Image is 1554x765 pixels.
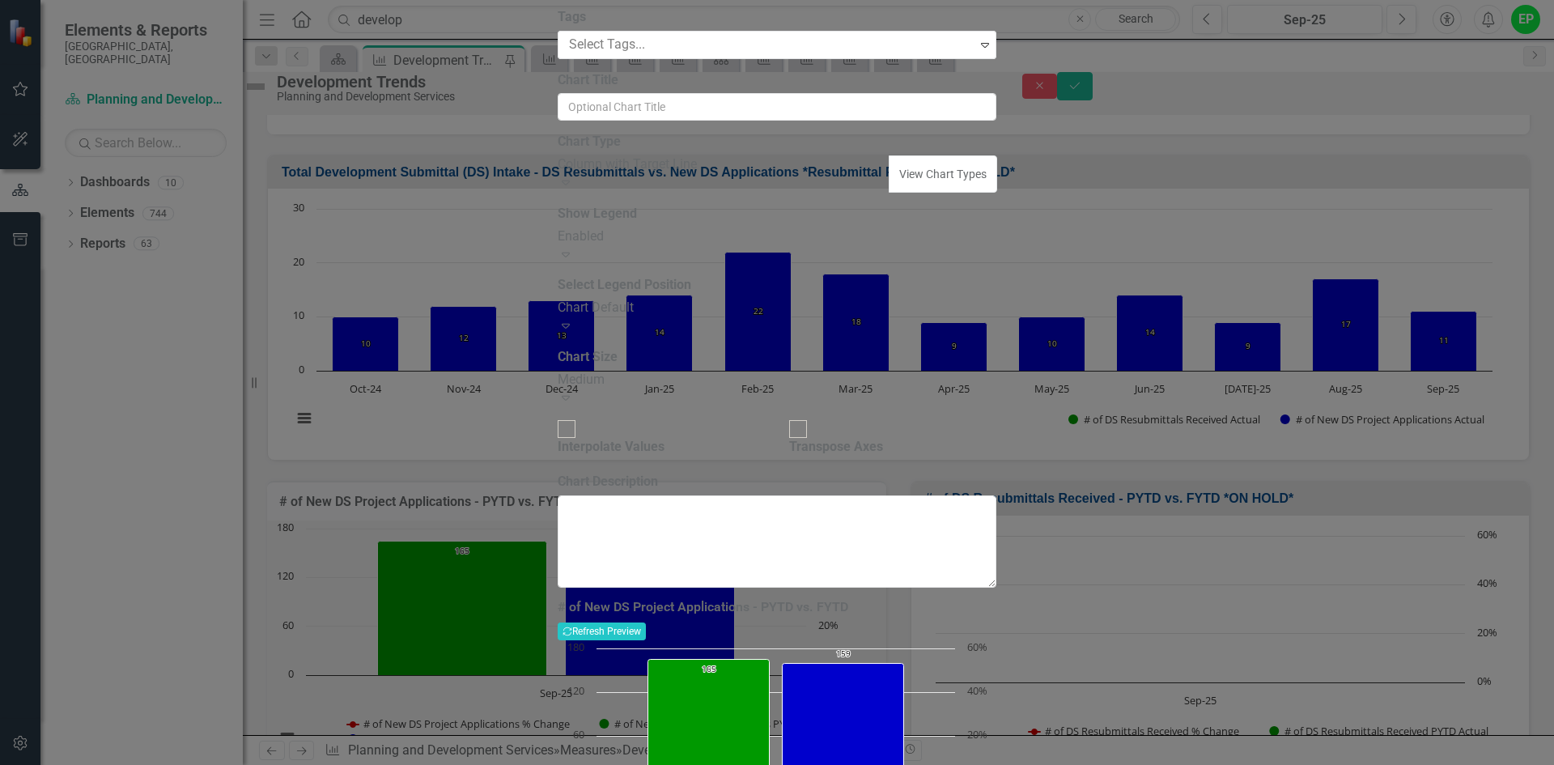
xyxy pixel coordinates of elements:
[558,8,586,27] label: Tags
[558,71,618,90] label: Chart Title
[789,438,883,457] div: Transpose Axes
[558,438,664,457] div: Interpolate Values
[558,205,637,223] label: Show Legend
[836,648,851,659] text: 159
[558,600,996,614] h3: # of New DS Project Applications - PYTD vs. FYTD
[558,93,996,121] input: Optional Chart Title
[889,155,997,193] button: View Chart Types
[558,299,996,317] div: Chart Default
[702,663,716,674] text: 165
[558,371,996,389] div: Medium
[558,155,890,174] div: Column with Target Line
[558,348,618,367] label: Chart Size
[558,276,691,295] label: Select Legend Position
[558,227,996,246] div: Enabled
[967,640,987,654] text: 60%
[558,133,621,151] label: Chart Type
[967,683,987,698] text: 40%
[558,623,646,640] button: Refresh Preview
[567,640,584,654] text: 180
[573,727,584,742] text: 60
[558,473,658,491] label: Chart Description
[567,683,584,698] text: 120
[967,727,987,742] text: 20%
